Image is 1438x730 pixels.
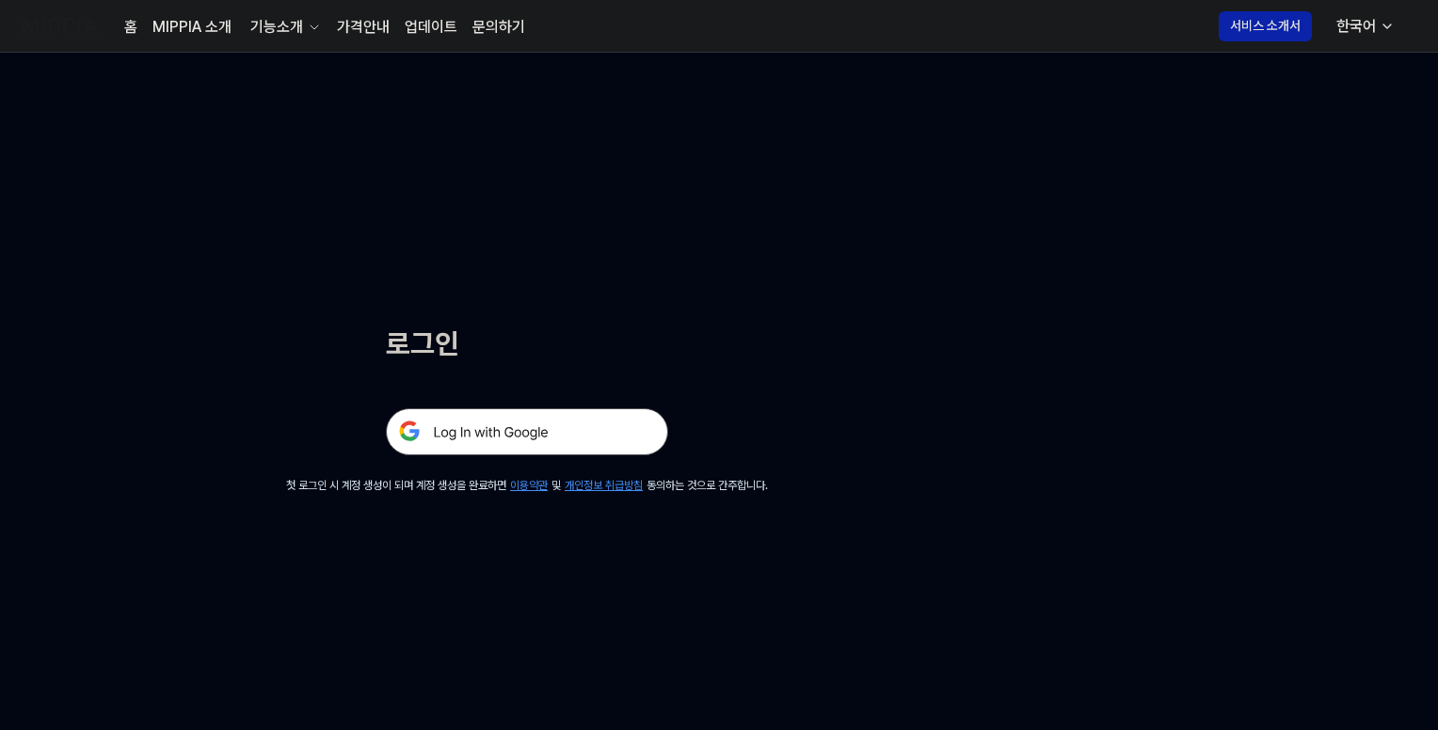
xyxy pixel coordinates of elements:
a: 홈 [124,16,137,39]
h1: 로그인 [386,324,668,363]
a: 개인정보 취급방침 [565,479,643,492]
button: 서비스 소개서 [1219,11,1312,41]
a: 업데이트 [405,16,457,39]
img: 구글 로그인 버튼 [386,408,668,455]
a: 이용약관 [510,479,548,492]
div: 기능소개 [247,16,307,39]
a: 가격안내 [337,16,390,39]
a: 문의하기 [472,16,525,39]
div: 한국어 [1333,15,1380,38]
div: 첫 로그인 시 계정 생성이 되며 계정 생성을 완료하면 및 동의하는 것으로 간주합니다. [286,478,768,494]
button: 한국어 [1321,8,1406,45]
a: MIPPIA 소개 [152,16,232,39]
button: 기능소개 [247,16,322,39]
